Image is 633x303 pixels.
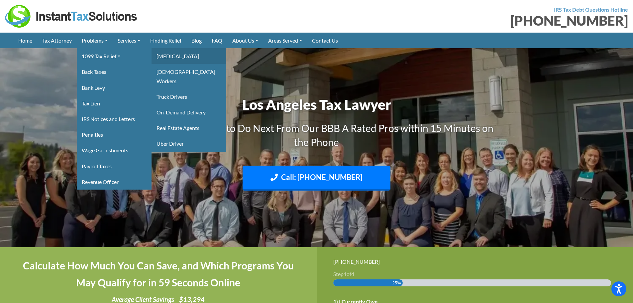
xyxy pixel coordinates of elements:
[77,158,152,174] a: Payroll Taxes
[152,104,226,120] a: On-Demand Delivery
[77,48,152,64] a: 1099 Tax Relief
[37,33,77,48] a: Tax Attorney
[152,136,226,151] a: Uber Driver
[77,80,152,95] a: Bank Levy
[554,6,628,13] strong: IRS Tax Debt Questions Hotline
[5,12,138,19] a: Instant Tax Solutions Logo
[77,127,152,142] a: Penalties
[186,33,207,48] a: Blog
[77,33,113,48] a: Problems
[145,33,186,48] a: Finding Relief
[5,5,138,28] img: Instant Tax Solutions Logo
[132,95,501,114] h1: Los Angeles Tax Lawyer
[77,111,152,127] a: IRS Notices and Letters
[392,279,401,286] span: 25%
[344,271,347,277] span: 1
[263,33,307,48] a: Areas Served
[333,271,617,277] h3: Step of
[77,95,152,111] a: Tax Lien
[152,89,226,104] a: Truck Drivers
[333,257,617,266] div: [PHONE_NUMBER]
[307,33,343,48] a: Contact Us
[227,33,263,48] a: About Us
[207,33,227,48] a: FAQ
[17,257,300,291] h4: Calculate How Much You Can Save, and Which Programs You May Qualify for in 59 Seconds Online
[13,33,37,48] a: Home
[77,142,152,158] a: Wage Garnishments
[152,64,226,88] a: [DEMOGRAPHIC_DATA] Workers
[113,33,145,48] a: Services
[322,14,628,27] div: [PHONE_NUMBER]
[152,120,226,136] a: Real Estate Agents
[152,48,226,64] a: [MEDICAL_DATA]
[77,64,152,79] a: Back Taxes
[132,121,501,149] h3: Learn Exactly What to Do Next From Our BBB A Rated Pros within 15 Minutes on the Phone
[351,271,354,277] span: 4
[77,174,152,190] a: Revenue Officer
[243,166,390,191] a: Call: [PHONE_NUMBER]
